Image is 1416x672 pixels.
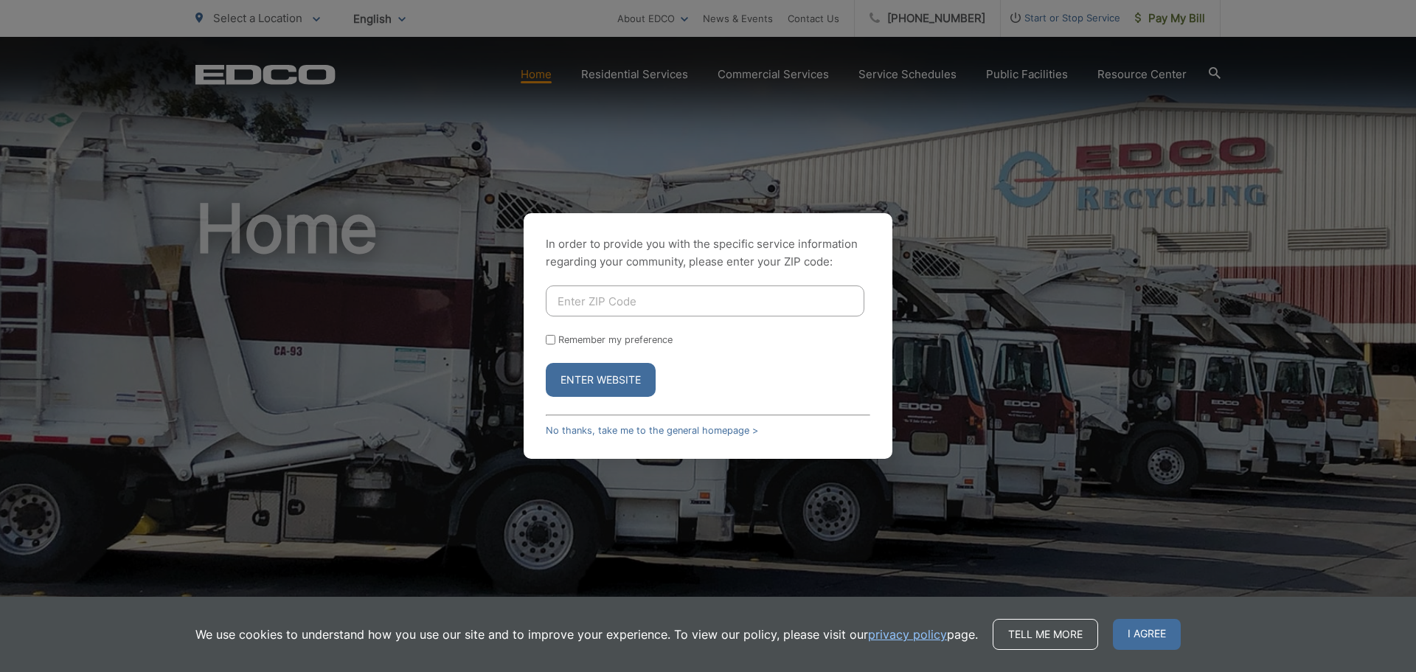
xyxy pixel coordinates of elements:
[558,334,673,345] label: Remember my preference
[546,285,864,316] input: Enter ZIP Code
[993,619,1098,650] a: Tell me more
[1113,619,1181,650] span: I agree
[868,626,947,643] a: privacy policy
[195,626,978,643] p: We use cookies to understand how you use our site and to improve your experience. To view our pol...
[546,363,656,397] button: Enter Website
[546,425,758,436] a: No thanks, take me to the general homepage >
[546,235,870,271] p: In order to provide you with the specific service information regarding your community, please en...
